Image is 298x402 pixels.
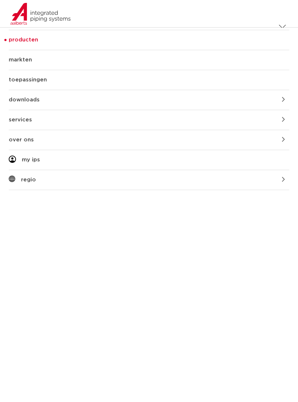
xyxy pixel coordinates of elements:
span: regio [21,176,36,184]
a: over ons [9,130,289,150]
a: downloads [9,90,289,110]
a: services [9,110,289,130]
a: markten [9,50,289,70]
span: my ips [22,156,40,164]
a: toepassingen [9,70,289,90]
a: my ips [9,150,289,170]
a: producten [9,30,289,50]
